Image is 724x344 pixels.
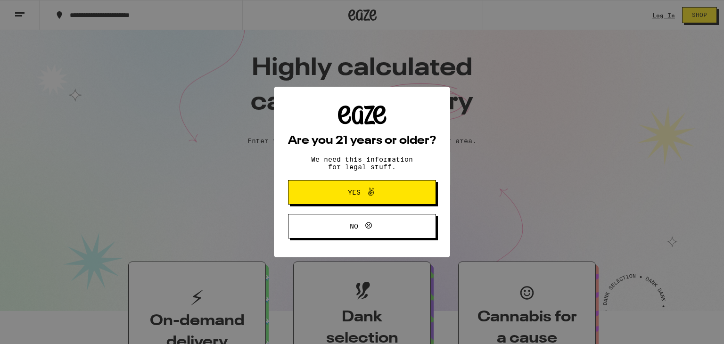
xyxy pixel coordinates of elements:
[6,7,68,14] span: Hi. Need any help?
[288,214,436,238] button: No
[303,156,421,171] p: We need this information for legal stuff.
[350,223,358,229] span: No
[288,135,436,147] h2: Are you 21 years or older?
[348,189,361,196] span: Yes
[288,180,436,205] button: Yes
